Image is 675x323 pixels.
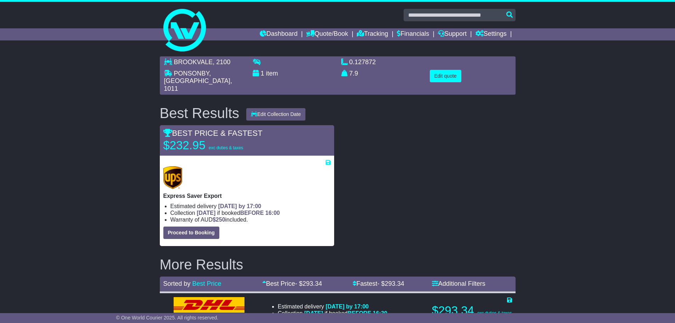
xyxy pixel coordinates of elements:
[349,70,358,77] span: 7.9
[349,59,376,66] span: 0.127872
[260,28,298,40] a: Dashboard
[477,311,512,316] span: exc duties & taxes
[116,315,219,321] span: © One World Courier 2025. All rights reserved.
[265,210,280,216] span: 16:00
[278,303,387,310] li: Estimated delivery
[430,70,461,82] button: Edit quote
[476,28,507,40] a: Settings
[170,203,331,210] li: Estimated delivery
[304,310,323,316] span: [DATE]
[303,280,322,287] span: 293.34
[432,303,512,318] p: $293.34
[163,280,191,287] span: Sorted by
[216,217,225,223] span: 250
[163,166,182,189] img: UPS (new): Express Saver Export
[156,105,243,121] div: Best Results
[160,257,516,272] h2: More Results
[261,70,264,77] span: 1
[278,310,387,317] li: Collection
[353,280,404,287] a: Fastest- $293.34
[304,310,387,316] span: if booked
[373,310,387,316] span: 16:30
[246,108,305,121] button: Edit Collection Date
[218,203,261,209] span: [DATE] by 17:00
[348,310,371,316] span: BEFORE
[240,210,264,216] span: BEFORE
[438,28,467,40] a: Support
[266,70,278,77] span: item
[163,129,263,138] span: BEST PRICE & FASTEST
[170,216,331,223] li: Warranty of AUD included.
[163,193,331,199] p: Express Saver Export
[174,59,213,66] span: BROOKVALE
[163,227,219,239] button: Proceed to Booking
[174,297,244,313] img: DHL: Express Worldwide Export
[213,217,225,223] span: $
[192,280,221,287] a: Best Price
[377,280,404,287] span: - $
[197,210,280,216] span: if booked
[170,210,331,216] li: Collection
[385,280,404,287] span: 293.34
[262,280,322,287] a: Best Price- $293.34
[432,280,485,287] a: Additional Filters
[164,70,230,85] span: PONSONBY, [GEOGRAPHIC_DATA]
[397,28,429,40] a: Financials
[326,303,369,310] span: [DATE] by 17:00
[163,138,252,152] p: $232.95
[295,280,322,287] span: - $
[209,145,243,150] span: exc duties & taxes
[197,210,215,216] span: [DATE]
[213,59,230,66] span: , 2100
[306,28,348,40] a: Quote/Book
[357,28,388,40] a: Tracking
[164,77,232,92] span: , 1011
